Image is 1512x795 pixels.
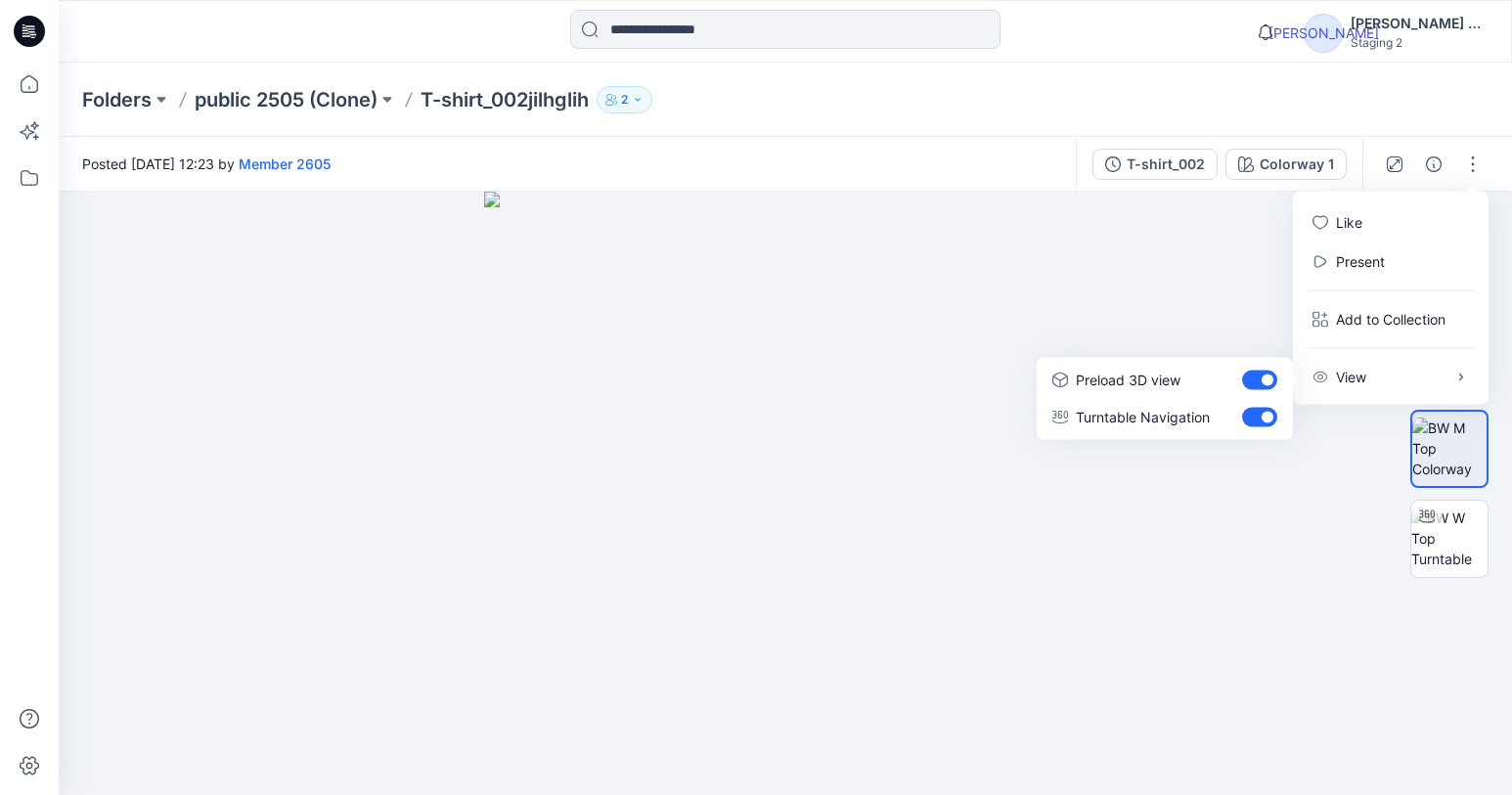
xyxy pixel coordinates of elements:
button: View [1297,358,1485,401]
div: Colorway 1 [1260,154,1334,175]
div: Staging 2 [1351,35,1488,50]
a: Folders [82,86,152,113]
button: Colorway 1 [1225,149,1347,180]
a: Member 2605 [239,155,331,172]
p: T-shirt_002jilhglih [421,86,589,113]
button: 2 [597,86,652,113]
img: BW W Top Turntable [1411,508,1488,569]
img: BW M Top Colorway [1412,418,1487,479]
button: Details [1418,149,1449,180]
a: Present [1336,250,1385,274]
button: T-shirt_002 [1092,149,1218,180]
span: Posted [DATE] 12:23 by [82,154,331,174]
button: Add to Collection [1301,300,1481,339]
p: Preload 3D view [1076,369,1180,392]
p: Turntable Navigation [1076,406,1210,429]
div: T-shirt_002 [1127,154,1205,175]
p: Like [1336,211,1362,235]
div: [PERSON_NAME] Ang [1351,12,1488,35]
p: View [1336,366,1366,389]
span: [PERSON_NAME] [1304,14,1343,53]
p: 2 [621,88,628,111]
p: Add to Collection [1336,308,1445,331]
a: public 2505 (Clone) [195,86,378,113]
div: View [1037,358,1293,440]
img: eyJhbGciOiJIUzI1NiIsImtpZCI6IjAiLCJzbHQiOiJzZXMiLCJ0eXAiOiJKV1QifQ.eyJkYXRhIjp7InR5cGUiOiJzdG9yYW... [484,192,1088,795]
button: [PERSON_NAME][PERSON_NAME] AngStaging 2 [1304,12,1488,51]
